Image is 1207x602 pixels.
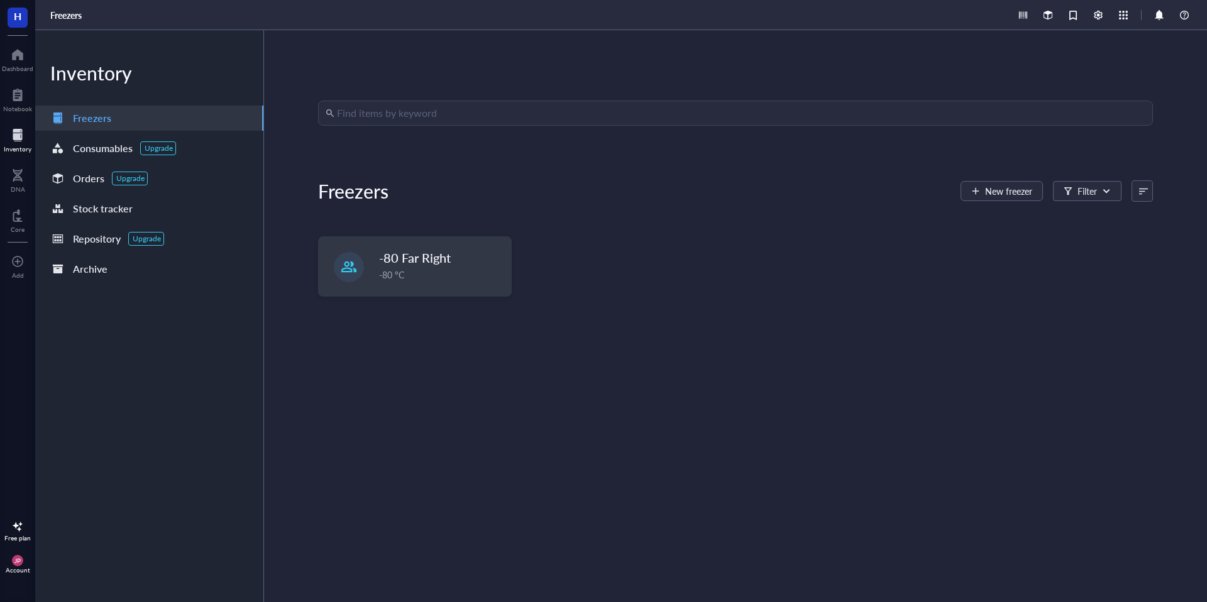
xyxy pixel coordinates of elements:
[1077,184,1097,198] div: Filter
[73,140,133,157] div: Consumables
[73,260,107,278] div: Archive
[73,230,121,248] div: Repository
[35,60,263,85] div: Inventory
[73,200,133,217] div: Stock tracker
[73,109,111,127] div: Freezers
[379,268,504,282] div: -80 °C
[3,105,32,112] div: Notebook
[11,226,25,233] div: Core
[379,249,451,266] span: -80 Far Right
[35,196,263,221] a: Stock tracker
[145,143,173,153] div: Upgrade
[4,534,31,542] div: Free plan
[35,136,263,161] a: ConsumablesUpgrade
[35,226,263,251] a: RepositoryUpgrade
[2,45,33,72] a: Dashboard
[14,8,21,24] span: H
[50,9,84,21] a: Freezers
[35,256,263,282] a: Archive
[14,557,21,564] span: JP
[4,125,31,153] a: Inventory
[73,170,104,187] div: Orders
[4,145,31,153] div: Inventory
[6,566,30,574] div: Account
[12,271,24,279] div: Add
[11,205,25,233] a: Core
[2,65,33,72] div: Dashboard
[11,165,25,193] a: DNA
[961,181,1043,201] button: New freezer
[35,106,263,131] a: Freezers
[985,186,1032,196] span: New freezer
[3,85,32,112] a: Notebook
[35,166,263,191] a: OrdersUpgrade
[11,185,25,193] div: DNA
[116,173,145,183] div: Upgrade
[133,234,161,244] div: Upgrade
[318,178,389,204] div: Freezers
